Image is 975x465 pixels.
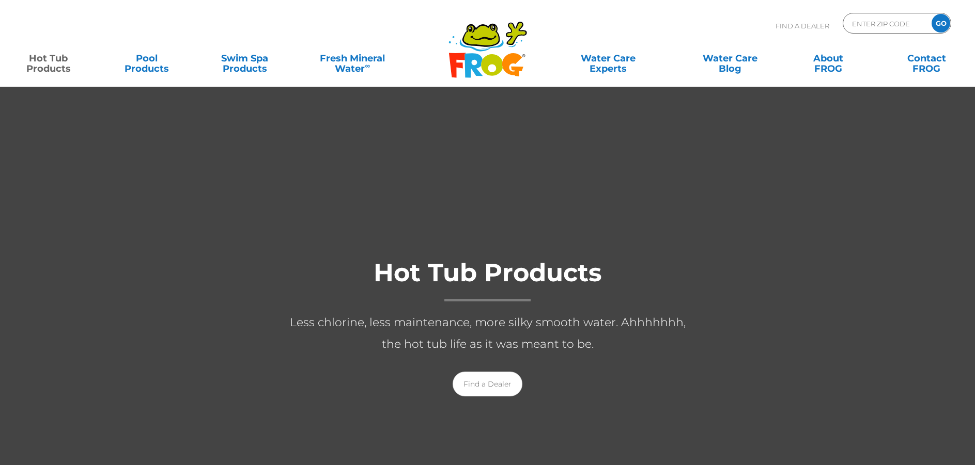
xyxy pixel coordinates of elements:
[790,48,866,69] a: AboutFROG
[281,312,694,355] p: Less chlorine, less maintenance, more silky smooth water. Ahhhhhhh, the hot tub life as it was me...
[365,61,370,70] sup: ∞
[453,372,522,396] a: Find a Dealer
[305,48,400,69] a: Fresh MineralWater∞
[692,48,768,69] a: Water CareBlog
[109,48,185,69] a: PoolProducts
[888,48,965,69] a: ContactFROG
[207,48,283,69] a: Swim SpaProducts
[851,16,921,31] input: Zip Code Form
[776,13,829,39] p: Find A Dealer
[281,259,694,301] h1: Hot Tub Products
[932,14,950,33] input: GO
[10,48,87,69] a: Hot TubProducts
[546,48,670,69] a: Water CareExperts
